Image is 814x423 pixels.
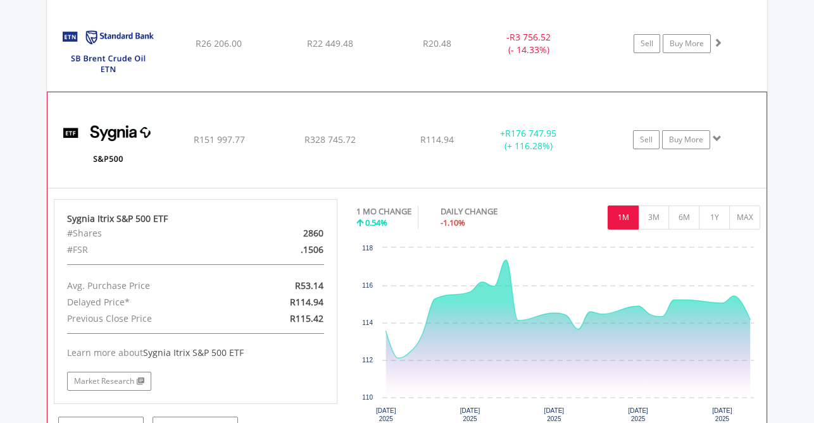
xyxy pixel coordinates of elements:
a: Sell [633,130,660,149]
text: [DATE] 2025 [376,407,396,422]
div: #Shares [58,225,241,242]
text: [DATE] 2025 [628,407,648,422]
text: 110 [362,394,373,401]
text: 116 [362,282,373,289]
text: [DATE] 2025 [544,407,564,422]
span: R328 745.72 [304,133,356,145]
text: [DATE] 2025 [712,407,732,422]
div: Sygnia Itrix S&P 500 ETF [67,212,324,225]
span: R26 206.00 [196,37,242,49]
a: Market Research [67,372,151,391]
span: R114.94 [420,133,454,145]
span: -1.10% [441,217,465,228]
a: Buy More [662,130,710,149]
img: EQU.ZA.SYG500.png [54,108,163,184]
div: .1506 [241,242,333,258]
button: 6M [668,205,699,230]
span: R114.94 [290,296,323,308]
span: R20.48 [423,37,451,49]
button: MAX [729,205,760,230]
span: R176 747.95 [505,127,556,139]
button: 3M [638,205,669,230]
div: - (- 14.33%) [481,31,577,56]
a: Sell [634,34,660,53]
span: R3 756.52 [510,31,551,43]
div: Avg. Purchase Price [58,278,241,294]
div: Learn more about [67,346,324,359]
img: EQU.ZA.SBOIL.png [53,12,162,88]
text: 114 [362,319,373,326]
span: R115.42 [290,312,323,324]
a: Buy More [663,34,711,53]
div: 1 MO CHANGE [356,205,411,218]
span: 0.54% [365,217,387,228]
button: 1M [608,205,639,230]
span: Sygnia Itrix S&P 500 ETF [143,346,244,359]
div: Previous Close Price [58,310,241,327]
span: R22 449.48 [307,37,353,49]
div: + (+ 116.28%) [481,127,576,152]
button: 1Y [699,205,730,230]
span: R151 997.77 [194,133,245,145]
div: DAILY CHANGE [441,205,542,218]
text: [DATE] 2025 [460,407,480,422]
text: 118 [362,245,373,252]
div: Delayed Price* [58,294,241,310]
div: 2860 [241,225,333,242]
div: #FSR [58,242,241,258]
text: 112 [362,357,373,364]
span: R53.14 [295,279,323,291]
